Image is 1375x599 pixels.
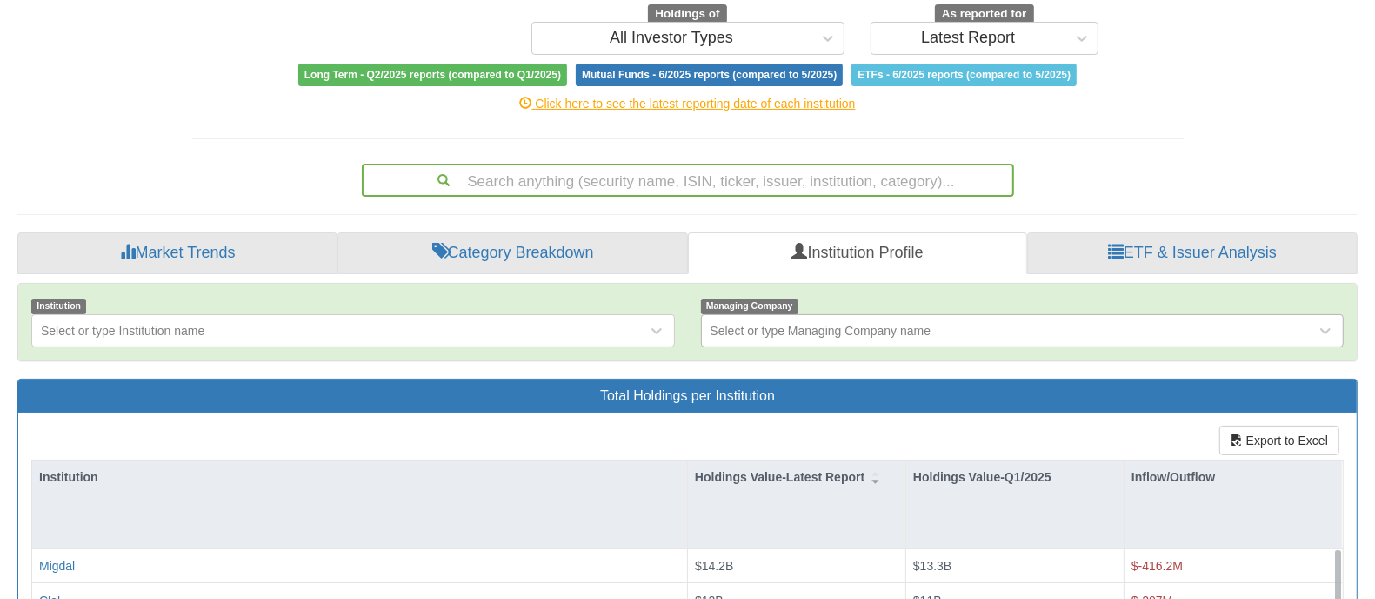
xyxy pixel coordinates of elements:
a: ETF & Issuer Analysis [1027,232,1358,274]
a: Institution Profile [688,232,1027,274]
span: Mutual Funds - 6/2025 reports (compared to 5/2025) [576,64,843,86]
span: Managing Company [701,299,798,313]
a: Market Trends [17,232,337,274]
div: Holdings Value-Latest Report [688,461,905,494]
span: As reported for [935,4,1034,24]
span: Holdings of [648,4,726,24]
a: Category Breakdown [337,232,688,274]
div: Select or type Institution name [41,322,204,340]
div: Search anything (security name, ISIN, ticker, issuer, institution, category)... [364,165,1012,195]
h3: Total Holdings per Institution [31,388,1344,404]
span: $14.2B [695,559,733,573]
span: $13.3B [913,559,951,573]
div: Click here to see the latest reporting date of each institution [179,95,1197,112]
div: Latest Report [921,30,1015,47]
button: Migdal [39,557,75,575]
div: Select or type Managing Company name [711,322,931,340]
div: Inflow/Outflow [1125,461,1342,494]
span: Long Term - Q2/2025 reports (compared to Q1/2025) [298,64,567,86]
div: Institution [32,461,687,494]
div: All Investor Types [610,30,733,47]
button: Export to Excel [1219,426,1339,455]
span: $-416.2M [1131,559,1183,573]
span: ETFs - 6/2025 reports (compared to 5/2025) [851,64,1077,86]
span: Institution [31,299,86,313]
div: Holdings Value-Q1/2025 [906,461,1124,494]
